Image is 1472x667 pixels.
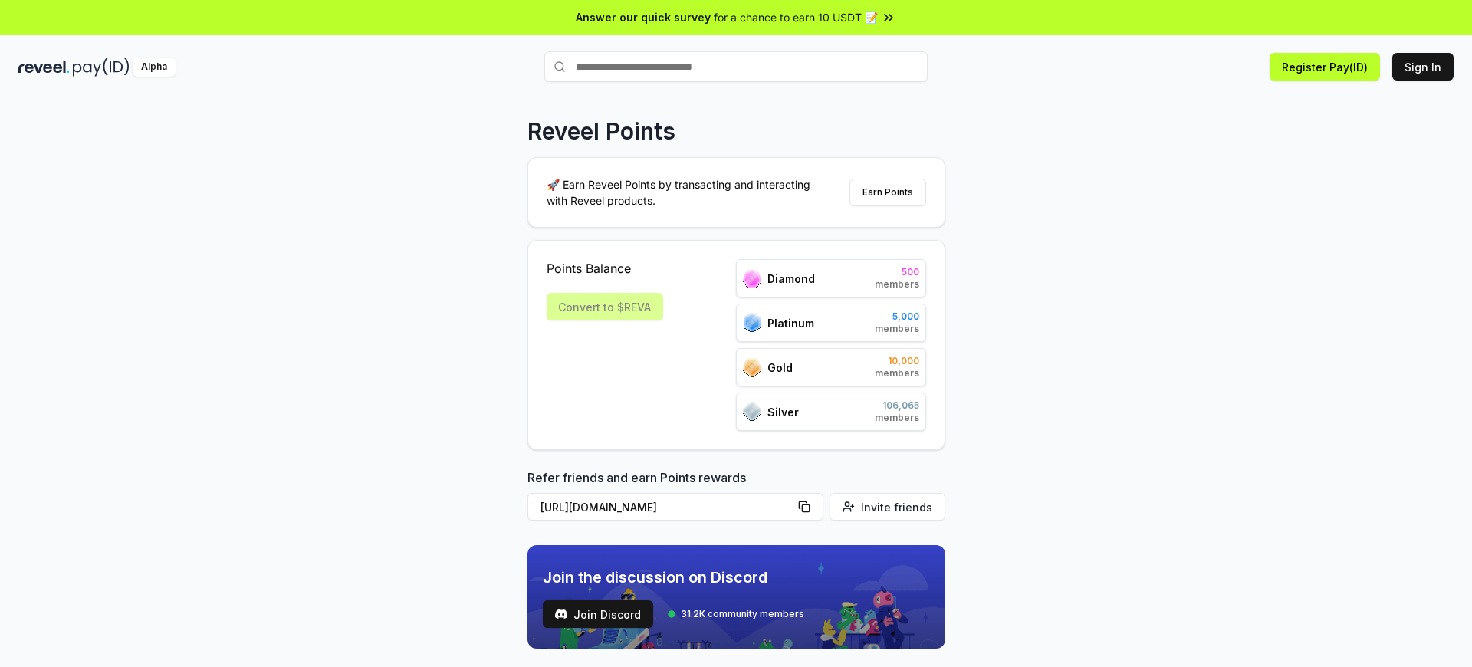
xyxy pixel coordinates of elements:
span: Invite friends [861,499,932,515]
span: members [875,278,919,291]
img: reveel_dark [18,58,70,77]
span: 106,065 [875,399,919,412]
span: Join Discord [573,606,641,623]
p: 🚀 Earn Reveel Points by transacting and interacting with Reveel products. [547,176,823,209]
img: ranks_icon [743,313,761,333]
span: members [875,367,919,379]
button: Register Pay(ID) [1270,53,1380,80]
a: testJoin Discord [543,600,653,628]
div: Alpha [133,58,176,77]
img: ranks_icon [743,269,761,288]
button: Earn Points [849,179,926,206]
div: Refer friends and earn Points rewards [527,468,945,527]
span: Diamond [767,271,815,287]
span: Platinum [767,315,814,331]
img: ranks_icon [743,402,761,422]
span: 500 [875,266,919,278]
button: [URL][DOMAIN_NAME] [527,493,823,521]
span: 5,000 [875,310,919,323]
span: Gold [767,360,793,376]
span: members [875,412,919,424]
span: 10,000 [875,355,919,367]
button: Invite friends [830,493,945,521]
img: test [555,608,567,620]
span: Answer our quick survey [576,9,711,25]
span: 31.2K community members [681,608,804,620]
img: pay_id [73,58,130,77]
p: Reveel Points [527,117,675,145]
span: for a chance to earn 10 USDT 📝 [714,9,878,25]
button: Join Discord [543,600,653,628]
img: discord_banner [527,545,945,649]
span: Points Balance [547,259,663,278]
span: Silver [767,404,799,420]
img: ranks_icon [743,358,761,377]
button: Sign In [1392,53,1454,80]
span: members [875,323,919,335]
span: Join the discussion on Discord [543,567,804,588]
